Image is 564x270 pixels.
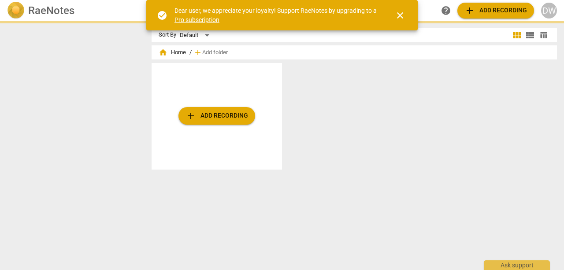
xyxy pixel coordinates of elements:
div: Dear user, we appreciate your loyalty! Support RaeNotes by upgrading to a [174,6,379,24]
span: view_module [512,30,522,41]
button: DW [541,3,557,18]
h2: RaeNotes [28,4,74,17]
a: Pro subscription [174,16,219,23]
button: List view [523,29,537,42]
img: Logo [7,2,25,19]
span: table_chart [539,31,548,39]
button: Upload [457,3,534,18]
span: help [441,5,451,16]
span: Add recording [464,5,527,16]
div: Default [180,28,212,42]
div: Sort By [159,32,176,38]
span: Home [159,48,186,57]
span: home [159,48,167,57]
button: Upload [178,107,255,125]
button: Close [390,5,411,26]
a: Help [438,3,454,18]
button: Tile view [510,29,523,42]
span: add [186,111,196,121]
span: close [395,10,405,21]
span: check_circle [157,10,167,21]
span: add [464,5,475,16]
span: Add recording [186,111,248,121]
a: LogoRaeNotes [7,2,143,19]
span: add [193,48,202,57]
button: Table view [537,29,550,42]
span: view_list [525,30,535,41]
span: / [189,49,192,56]
span: Add folder [202,49,228,56]
div: Ask support [484,260,550,270]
